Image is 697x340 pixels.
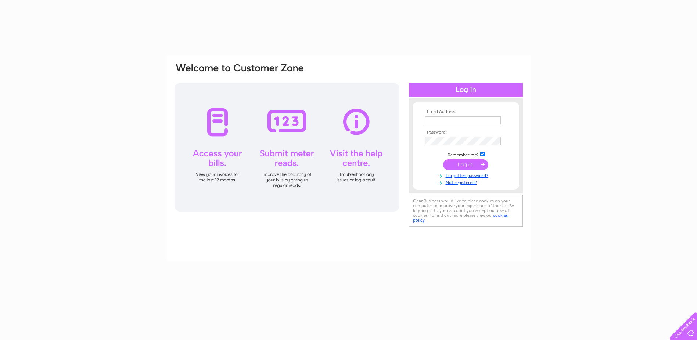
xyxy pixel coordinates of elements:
[425,171,509,178] a: Forgotten password?
[425,178,509,185] a: Not registered?
[443,159,488,170] input: Submit
[413,213,508,223] a: cookies policy
[409,195,523,227] div: Clear Business would like to place cookies on your computer to improve your experience of the sit...
[423,150,509,158] td: Remember me?
[423,109,509,114] th: Email Address:
[423,130,509,135] th: Password:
